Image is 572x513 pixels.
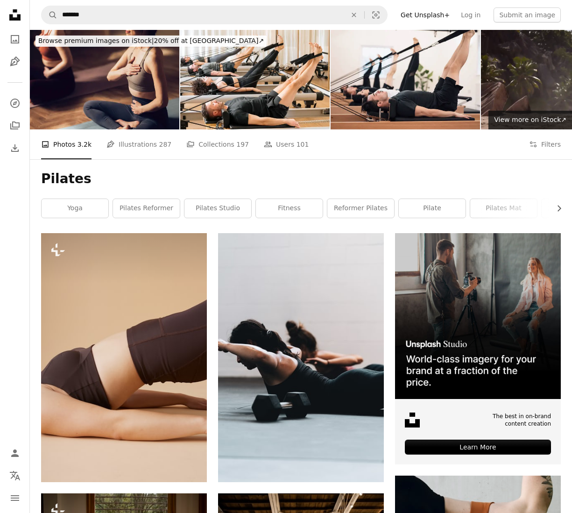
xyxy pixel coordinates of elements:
a: reformer pilates [327,199,394,218]
a: fitness [256,199,323,218]
img: Man doing pilates in studio [331,30,480,129]
a: Illustrations [6,52,24,71]
img: Group of athletes doing hip circle Pilates exercise [180,30,330,129]
span: 101 [297,139,309,150]
img: file-1631678316303-ed18b8b5cb9cimage [405,413,420,427]
button: Menu [6,489,24,507]
span: 20% off at [GEOGRAPHIC_DATA] ↗ [38,37,264,44]
button: Filters [529,129,561,159]
a: pilate [399,199,466,218]
a: yoga [42,199,108,218]
a: a woman in a brown bikini top and black pants is doing a yoga pose [41,353,207,362]
a: Illustrations 287 [106,129,171,159]
a: Explore [6,94,24,113]
a: Log in / Sign up [6,444,24,463]
span: View more on iStock ↗ [494,116,566,123]
img: a woman in a brown bikini top and black pants is doing a yoga pose [41,233,207,482]
span: Browse premium images on iStock | [38,37,154,44]
a: woman in black tank top and black leggings lying on black floor [218,353,384,362]
button: Search Unsplash [42,6,57,24]
a: The best in on-brand content creationLearn More [395,233,561,464]
span: 197 [236,139,249,150]
a: Browse premium images on iStock|20% off at [GEOGRAPHIC_DATA]↗ [30,30,272,52]
img: file-1715651741414-859baba4300dimage [395,233,561,399]
img: woman in black tank top and black leggings lying on black floor [218,233,384,482]
button: Submit an image [494,7,561,22]
a: Download History [6,139,24,157]
button: Visual search [365,6,387,24]
a: Collections [6,116,24,135]
form: Find visuals sitewide [41,6,388,24]
span: 287 [159,139,172,150]
a: Photos [6,30,24,49]
a: Users 101 [264,129,309,159]
span: The best in on-brand content creation [472,413,551,428]
h1: Pilates [41,171,561,187]
a: pilates mat [470,199,537,218]
button: scroll list to the right [551,199,561,218]
div: Learn More [405,440,551,455]
a: pilates studio [184,199,251,218]
a: View more on iStock↗ [488,111,572,129]
a: pilates reformer [113,199,180,218]
button: Clear [344,6,364,24]
a: Collections 197 [186,129,249,159]
img: Women Practicing Yoga in a Calm Studio Environment for Wellness [30,30,179,129]
button: Language [6,466,24,485]
a: Log in [455,7,486,22]
a: Get Unsplash+ [395,7,455,22]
